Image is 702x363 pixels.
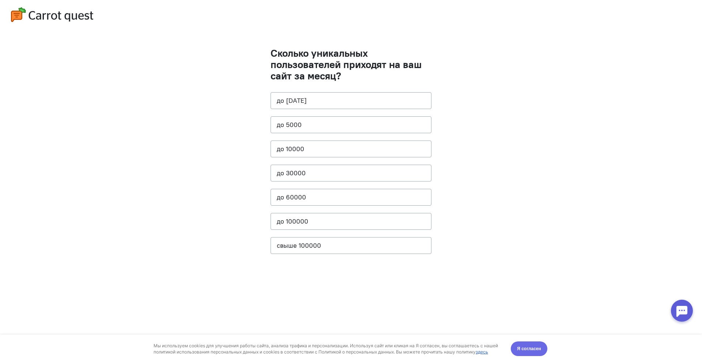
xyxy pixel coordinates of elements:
[271,141,431,157] button: до 10000
[271,48,431,81] h1: Сколько уникальных пользователей приходят на ваш сайт за месяц?
[271,189,431,206] button: до 60000
[11,7,93,22] img: logo
[271,165,431,181] button: до 30000
[154,8,502,20] div: Мы используем cookies для улучшения работы сайта, анализа трафика и персонализации. Используя сай...
[271,116,431,133] button: до 5000
[517,11,541,18] span: Я согласен
[476,15,488,20] a: здесь
[511,7,547,22] button: Я согласен
[271,237,431,254] button: свыше 100000
[271,92,431,109] button: до [DATE]
[271,213,431,230] button: до 100000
